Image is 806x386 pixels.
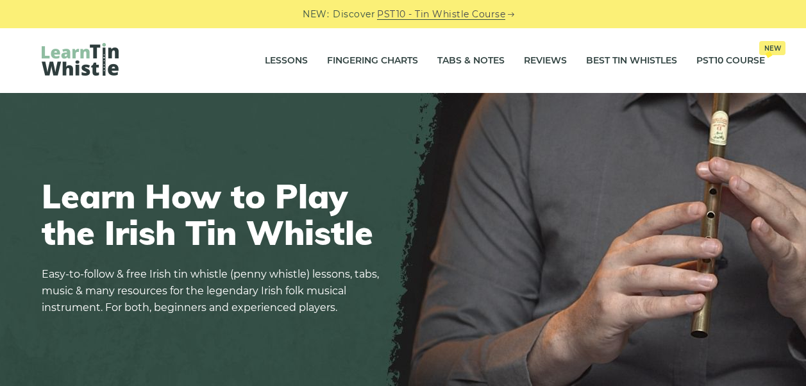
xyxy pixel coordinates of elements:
h1: Learn How to Play the Irish Tin Whistle [42,178,388,251]
p: Easy-to-follow & free Irish tin whistle (penny whistle) lessons, tabs, music & many resources for... [42,266,388,316]
a: Tabs & Notes [437,45,505,77]
a: Best Tin Whistles [586,45,677,77]
img: LearnTinWhistle.com [42,43,119,76]
a: Reviews [524,45,567,77]
span: New [759,41,785,55]
a: PST10 CourseNew [696,45,765,77]
a: Lessons [265,45,308,77]
a: Fingering Charts [327,45,418,77]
